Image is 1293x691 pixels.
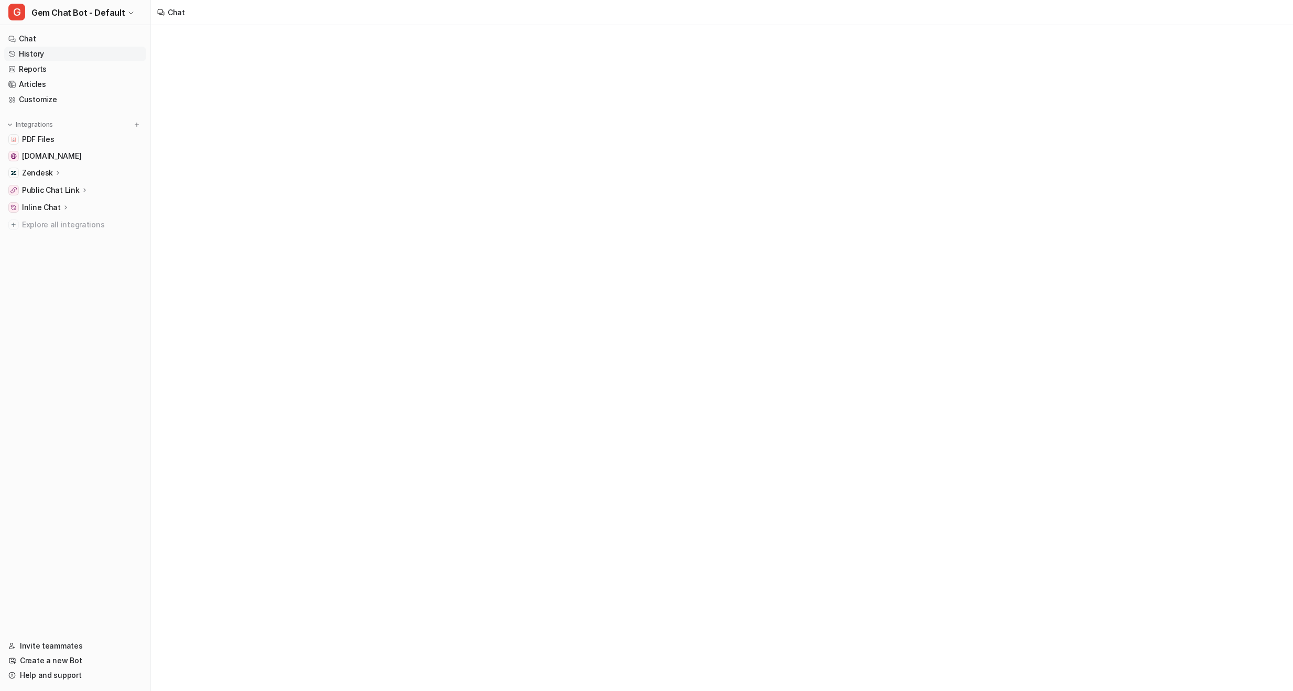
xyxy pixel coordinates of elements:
img: Public Chat Link [10,187,17,193]
a: Invite teammates [4,639,146,653]
p: Zendesk [22,168,53,178]
p: Inline Chat [22,202,61,213]
img: explore all integrations [8,220,19,230]
span: [DOMAIN_NAME] [22,151,81,161]
img: PDF Files [10,136,17,142]
img: menu_add.svg [133,121,140,128]
img: expand menu [6,121,14,128]
span: G [8,4,25,20]
a: Customize [4,92,146,107]
a: Articles [4,77,146,92]
a: Reports [4,62,146,76]
a: Help and support [4,668,146,683]
button: Integrations [4,119,56,130]
a: PDF FilesPDF Files [4,132,146,147]
div: Chat [168,7,185,18]
p: Public Chat Link [22,185,80,195]
span: PDF Files [22,134,54,145]
p: Integrations [16,120,53,129]
img: Inline Chat [10,204,17,211]
a: status.gem.com[DOMAIN_NAME] [4,149,146,163]
img: Zendesk [10,170,17,176]
span: Gem Chat Bot - Default [31,5,125,20]
a: History [4,47,146,61]
span: Explore all integrations [22,216,142,233]
a: Create a new Bot [4,653,146,668]
img: status.gem.com [10,153,17,159]
a: Chat [4,31,146,46]
a: Explore all integrations [4,217,146,232]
